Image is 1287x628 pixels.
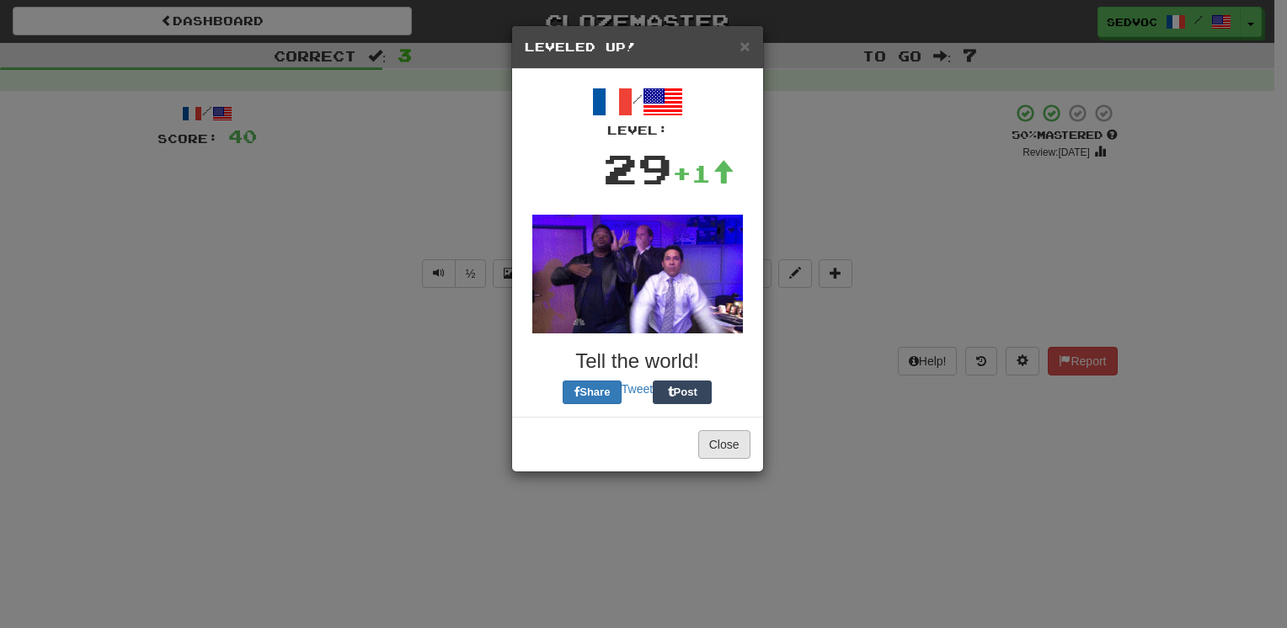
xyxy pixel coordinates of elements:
button: Share [563,381,622,404]
div: / [525,82,750,139]
img: office-a80e9430007fca076a14268f5cfaac02a5711bd98b344892871d2edf63981756.gif [532,215,743,333]
button: Close [698,430,750,459]
div: Level: [525,122,750,139]
span: × [740,36,750,56]
button: Close [740,37,750,55]
h5: Leveled Up! [525,39,750,56]
div: +1 [672,157,734,190]
a: Tweet [622,382,653,396]
button: Post [653,381,712,404]
h3: Tell the world! [525,350,750,372]
div: 29 [603,139,672,198]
